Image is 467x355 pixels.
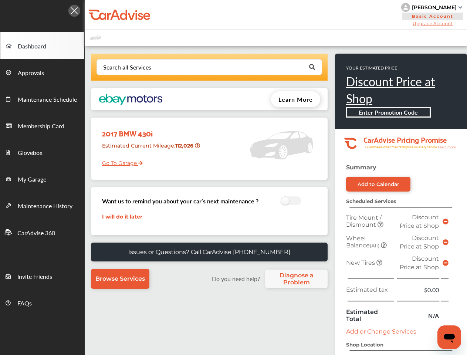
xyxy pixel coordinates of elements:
a: Membership Card [0,112,84,139]
span: Dashboard [18,42,46,51]
div: [PERSON_NAME] [412,4,457,11]
strong: Scheduled Services [346,198,396,204]
td: N/A [396,307,441,324]
div: 2017 BMW 430i [97,121,205,139]
a: Dashboard [0,32,84,59]
span: Tire Mount / Dismount [346,214,382,228]
a: Discount Price at Shop [346,73,456,107]
span: Browse Services [95,275,145,282]
a: Approvals [0,59,84,85]
a: Add to Calendar [346,177,410,192]
div: Search all Services [103,64,151,70]
span: Maintenance Schedule [18,95,77,105]
span: Membership Card [18,122,64,131]
span: Maintenance History [18,202,72,211]
strong: Shop Location [346,342,383,348]
a: Diagnose a Problem [265,270,328,288]
span: Approvals [18,68,44,78]
tspan: CarAdvise Pricing Promise [363,133,447,146]
td: Estimated Total [344,307,396,324]
tspan: Learn more [438,145,456,149]
span: Upgrade Account [401,21,464,26]
span: Discount Price at Shop [400,234,439,250]
img: sCxJUJ+qAmfqhQGDUl18vwLg4ZYJ6CxN7XmbOMBAAAAAElFTkSuQmCC [458,6,462,9]
span: Invite Friends [17,272,52,282]
a: Issues or Questions? Call CarAdvise [PHONE_NUMBER] [91,243,328,261]
span: Learn More [278,95,313,104]
h3: Want us to remind you about your car’s next maintenance ? [102,197,258,205]
strong: Summary [346,164,376,171]
span: Glovebox [18,148,43,158]
img: knH8PDtVvWoAbQRylUukY18CTiRevjo20fAtgn5MLBQj4uumYvk2MzTtcAIzfGAtb1XOLVMAvhLuqoNAbL4reqehy0jehNKdM... [401,3,410,12]
img: placeholder_car.5a1ece94.svg [250,121,313,169]
span: Discount Price at Shop [400,214,439,229]
a: Go To Garage [97,154,143,168]
span: Basic Account [402,13,463,20]
span: New Tires [346,259,376,266]
a: Add or Change Services [346,328,416,335]
tspan: Guaranteed lower than retail price on every service. [365,145,438,149]
div: Add to Calendar [358,181,399,187]
strong: 112,026 [175,142,195,149]
span: Wheel Balance [346,235,381,249]
span: Diagnose a Problem [269,272,324,286]
span: CarAdvise 360 [17,229,55,238]
img: Icon.5fd9dcc7.svg [68,5,80,17]
td: Estimated tax [344,284,396,296]
label: Do you need help? [208,274,263,283]
a: Maintenance Schedule [0,85,84,112]
a: Browse Services [91,269,149,289]
p: YOUR ESTIMATED PRICE [346,65,456,71]
td: $0.00 [396,284,441,296]
iframe: Button to launch messaging window [437,325,461,349]
b: Enter Promotion Code [359,108,418,116]
small: (All) [370,243,379,248]
img: placeholder_car.fcab19be.svg [90,33,101,43]
a: Maintenance History [0,192,84,219]
p: Issues or Questions? Call CarAdvise [PHONE_NUMBER] [128,248,290,256]
span: FAQs [17,299,32,308]
a: Glovebox [0,139,84,165]
div: Estimated Current Mileage : [97,139,205,158]
span: My Garage [18,175,46,185]
span: Discount Price at Shop [400,255,439,271]
a: My Garage [0,165,84,192]
a: I will do it later [102,213,142,220]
